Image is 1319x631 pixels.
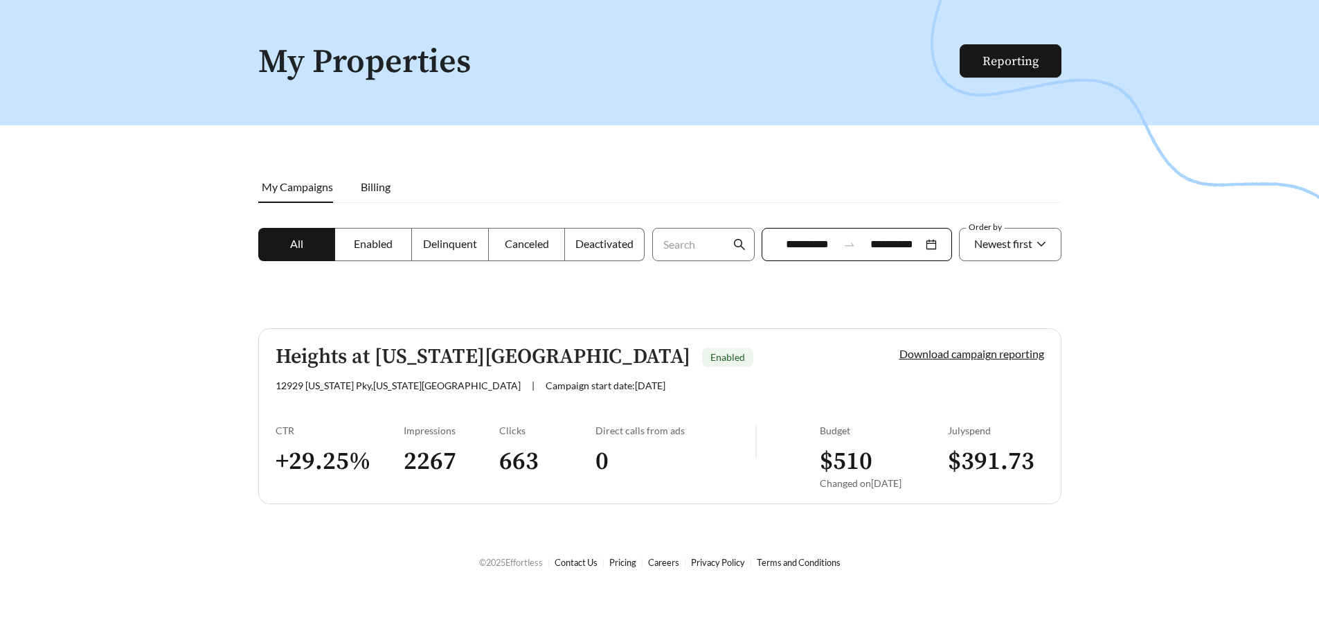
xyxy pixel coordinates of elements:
h3: + 29.25 % [276,446,404,477]
h3: $ 391.73 [948,446,1044,477]
span: Billing [361,180,391,193]
span: Enabled [354,237,393,250]
div: July spend [948,425,1044,436]
img: line [755,425,757,458]
h3: 663 [499,446,595,477]
h3: 2267 [404,446,500,477]
span: Deactivated [575,237,634,250]
span: Canceled [505,237,549,250]
h3: $ 510 [820,446,948,477]
span: | [532,380,535,391]
span: Campaign start date: [DATE] [546,380,665,391]
h5: Heights at [US_STATE][GEOGRAPHIC_DATA] [276,346,690,368]
span: to [843,238,856,251]
h1: My Properties [258,44,961,81]
span: 12929 [US_STATE] Pky , [US_STATE][GEOGRAPHIC_DATA] [276,380,521,391]
span: search [733,238,746,251]
a: Reporting [982,53,1039,69]
span: My Campaigns [262,180,333,193]
a: Heights at [US_STATE][GEOGRAPHIC_DATA]Enabled12929 [US_STATE] Pky,[US_STATE][GEOGRAPHIC_DATA]|Cam... [258,328,1061,504]
a: Download campaign reporting [899,347,1044,360]
button: Reporting [960,44,1061,78]
span: Enabled [710,351,745,363]
span: All [290,237,303,250]
span: Newest first [974,237,1032,250]
span: swap-right [843,238,856,251]
div: Changed on [DATE] [820,477,948,489]
div: Clicks [499,425,595,436]
div: Budget [820,425,948,436]
span: Delinquent [423,237,477,250]
h3: 0 [595,446,755,477]
div: Direct calls from ads [595,425,755,436]
div: Impressions [404,425,500,436]
div: CTR [276,425,404,436]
